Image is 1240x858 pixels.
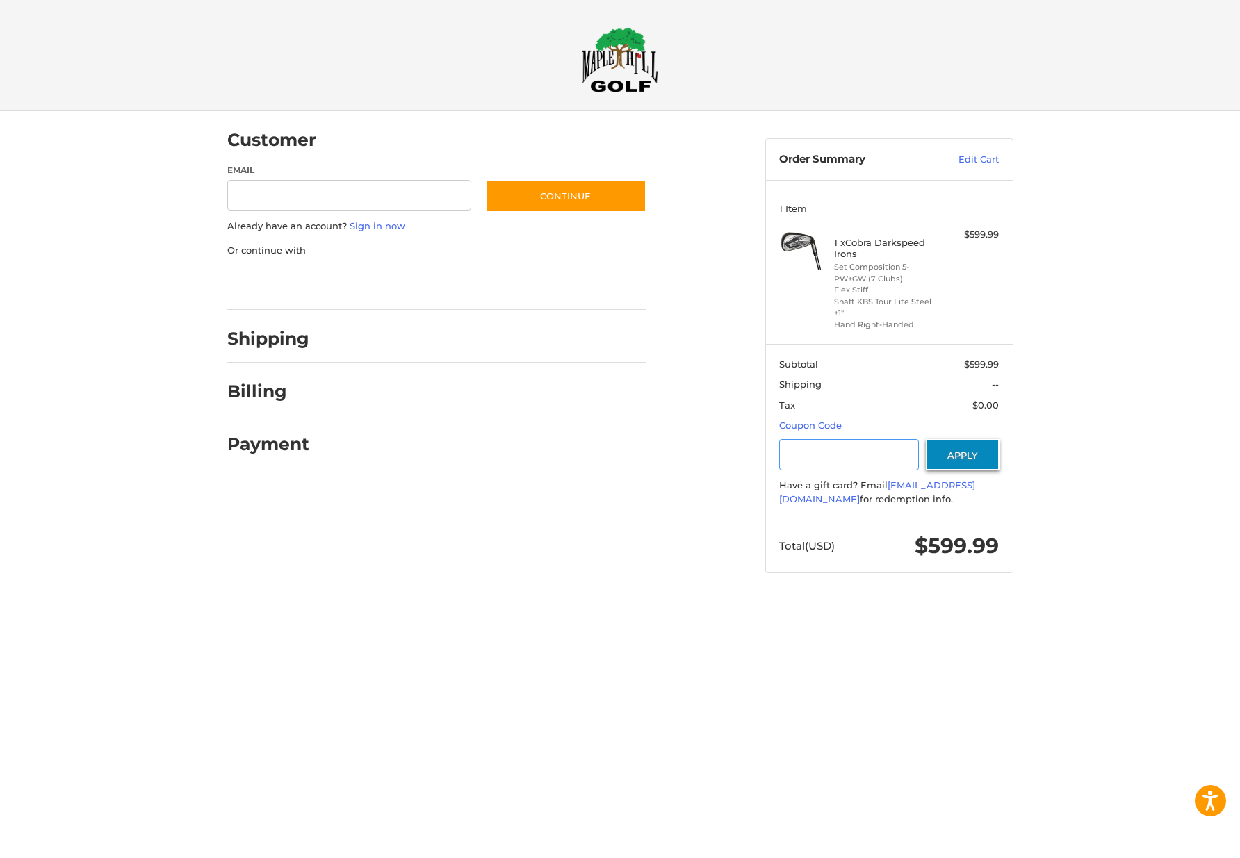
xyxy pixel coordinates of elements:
[227,434,309,455] h2: Payment
[582,27,658,92] img: Maple Hill Golf
[834,284,940,296] li: Flex Stiff
[834,319,940,331] li: Hand Right-Handed
[779,399,795,411] span: Tax
[779,479,999,506] div: Have a gift card? Email for redemption info.
[350,220,405,231] a: Sign in now
[779,479,975,504] a: [EMAIL_ADDRESS][DOMAIN_NAME]
[779,379,822,390] span: Shipping
[834,237,940,260] h4: 1 x Cobra Darkspeed Irons
[341,271,445,296] iframe: PayPal-paylater
[992,379,999,390] span: --
[779,539,835,552] span: Total (USD)
[227,244,646,258] p: Or continue with
[227,164,472,176] label: Email
[779,420,842,431] a: Coupon Code
[227,381,309,402] h2: Billing
[929,153,999,167] a: Edit Cart
[227,129,316,151] h2: Customer
[779,358,818,370] span: Subtotal
[458,271,562,296] iframe: PayPal-venmo
[834,296,940,319] li: Shaft KBS Tour Lite Steel +1"
[944,228,999,242] div: $599.99
[964,358,999,370] span: $599.99
[485,180,646,212] button: Continue
[834,261,940,284] li: Set Composition 5-PW+GW (7 Clubs)
[779,439,919,470] input: Gift Certificate or Coupon Code
[222,271,327,296] iframe: PayPal-paypal
[972,399,999,411] span: $0.00
[779,153,929,167] h3: Order Summary
[915,533,999,559] span: $599.99
[779,203,999,214] h3: 1 Item
[227,328,309,349] h2: Shipping
[227,220,646,233] p: Already have an account?
[926,439,1000,470] button: Apply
